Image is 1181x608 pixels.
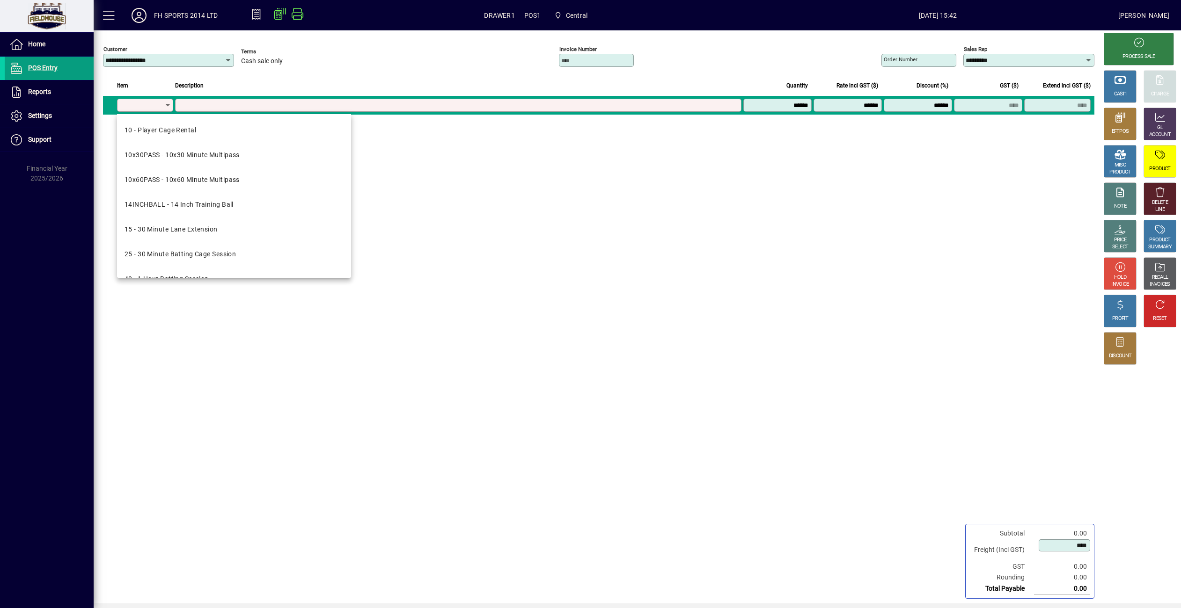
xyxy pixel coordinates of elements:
[1152,199,1168,206] div: DELETE
[1112,128,1129,135] div: EFTPOS
[1152,274,1168,281] div: RECALL
[969,572,1034,583] td: Rounding
[241,49,297,55] span: Terms
[1114,237,1127,244] div: PRICE
[1114,91,1126,98] div: CASH
[1149,166,1170,173] div: PRODUCT
[969,583,1034,594] td: Total Payable
[28,136,51,143] span: Support
[484,8,514,23] span: DRAWER1
[125,125,196,135] div: 10 - Player Cage Rental
[1111,281,1129,288] div: INVOICE
[1115,162,1126,169] div: MISC
[175,80,204,91] span: Description
[550,7,591,24] span: Central
[1112,244,1129,251] div: SELECT
[5,33,94,56] a: Home
[969,539,1034,561] td: Freight (Incl GST)
[241,58,283,65] span: Cash sale only
[154,8,218,23] div: FH SPORTS 2014 LTD
[566,8,587,23] span: Central
[1149,131,1171,138] div: ACCOUNT
[1122,53,1155,60] div: PROCESS SALE
[1118,8,1169,23] div: [PERSON_NAME]
[5,128,94,152] a: Support
[125,249,236,259] div: 25 - 30 Minute Batting Cage Session
[1157,124,1163,131] div: GL
[1034,561,1090,572] td: 0.00
[1043,80,1091,91] span: Extend incl GST ($)
[117,267,351,291] mat-option: 40 - 1 Hour Batting Session
[1034,528,1090,539] td: 0.00
[1034,572,1090,583] td: 0.00
[1112,315,1128,322] div: PROFIT
[5,104,94,128] a: Settings
[117,80,128,91] span: Item
[28,112,52,119] span: Settings
[1109,353,1131,360] div: DISCOUNT
[5,80,94,104] a: Reports
[117,192,351,217] mat-option: 14INCHBALL - 14 Inch Training Ball
[1155,206,1165,213] div: LINE
[28,64,58,72] span: POS Entry
[917,80,948,91] span: Discount (%)
[125,200,234,210] div: 14INCHBALL - 14 Inch Training Ball
[786,80,808,91] span: Quantity
[1151,91,1169,98] div: CHARGE
[28,40,45,48] span: Home
[559,46,597,52] mat-label: Invoice number
[1000,80,1019,91] span: GST ($)
[1150,281,1170,288] div: INVOICES
[124,7,154,24] button: Profile
[125,175,240,185] div: 10x60PASS - 10x60 Minute Multipass
[884,56,917,63] mat-label: Order number
[125,224,218,234] div: 15 - 30 Minute Lane Extension
[117,167,351,192] mat-option: 10x60PASS - 10x60 Minute Multipass
[969,528,1034,539] td: Subtotal
[836,80,878,91] span: Rate incl GST ($)
[28,88,51,95] span: Reports
[117,217,351,242] mat-option: 15 - 30 Minute Lane Extension
[1148,244,1172,251] div: SUMMARY
[117,242,351,267] mat-option: 25 - 30 Minute Batting Cage Session
[524,8,541,23] span: POS1
[117,118,351,143] mat-option: 10 - Player Cage Rental
[125,274,209,284] div: 40 - 1 Hour Batting Session
[125,150,240,160] div: 10x30PASS - 10x30 Minute Multipass
[1153,315,1167,322] div: RESET
[964,46,987,52] mat-label: Sales rep
[117,143,351,167] mat-option: 10x30PASS - 10x30 Minute Multipass
[1149,237,1170,244] div: PRODUCT
[103,46,127,52] mat-label: Customer
[757,8,1118,23] span: [DATE] 15:42
[969,561,1034,572] td: GST
[1034,583,1090,594] td: 0.00
[1114,274,1126,281] div: HOLD
[1114,203,1126,210] div: NOTE
[1109,169,1130,176] div: PRODUCT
